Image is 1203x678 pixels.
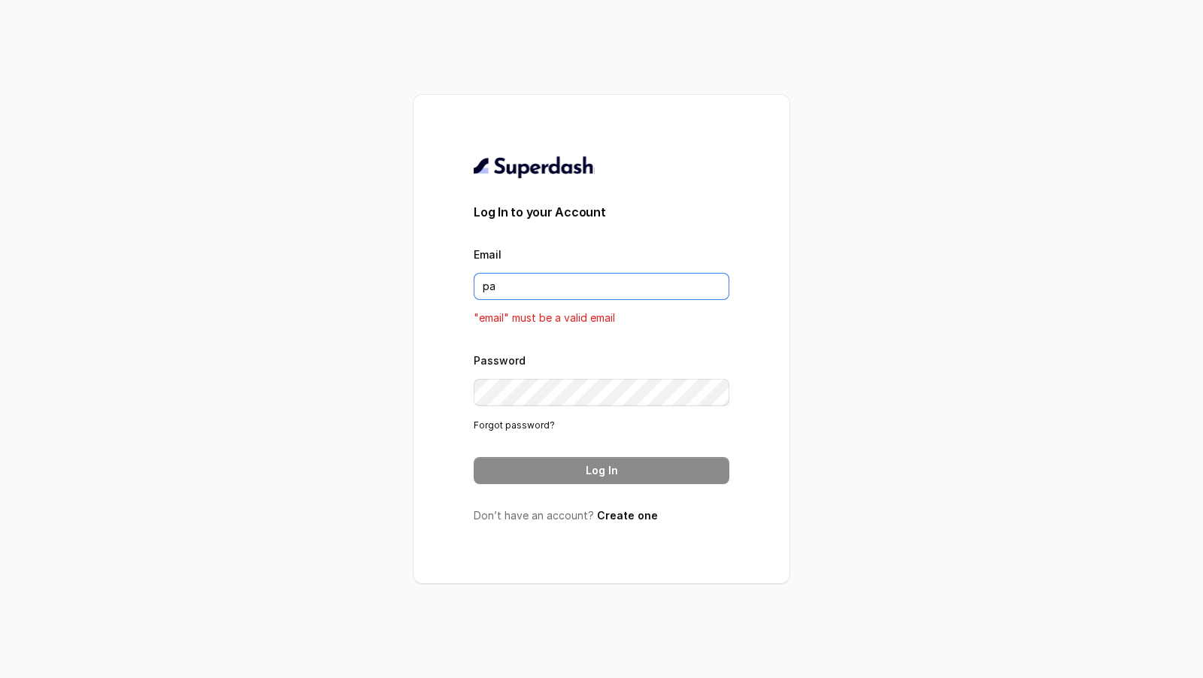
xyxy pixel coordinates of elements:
label: Password [474,354,526,367]
button: Log In [474,457,729,484]
input: youremail@example.com [474,273,729,300]
img: light.svg [474,155,595,179]
p: "email" must be a valid email [474,309,729,327]
a: Forgot password? [474,419,555,431]
a: Create one [597,509,658,522]
p: Don’t have an account? [474,508,729,523]
label: Email [474,248,502,261]
h3: Log In to your Account [474,203,729,221]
